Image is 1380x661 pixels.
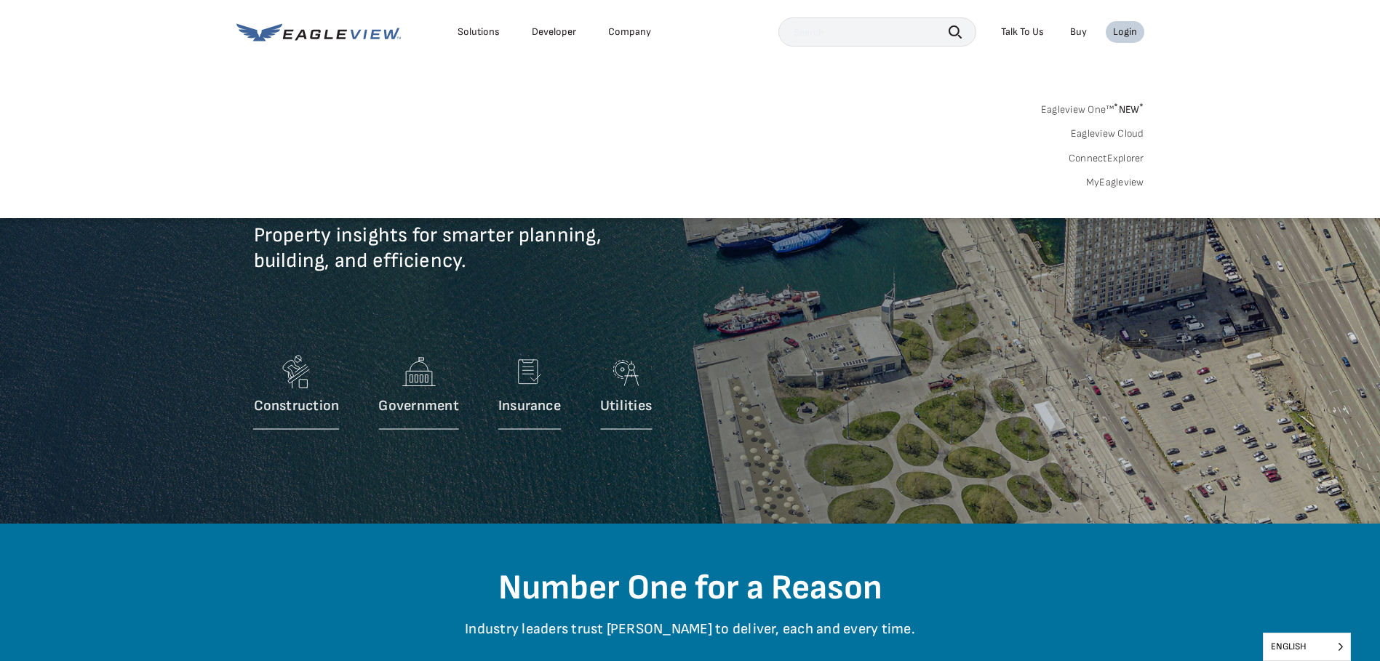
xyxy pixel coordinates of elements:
a: Government [378,350,458,437]
a: Eagleview Cloud [1071,127,1144,140]
a: Developer [532,25,576,39]
input: Search [778,17,976,47]
a: Buy [1070,25,1087,39]
div: Solutions [458,25,500,39]
a: ConnectExplorer [1069,152,1144,165]
h2: Number One for a Reason [265,567,1116,609]
p: Utilities [600,397,652,415]
a: MyEagleview [1086,176,1144,189]
div: Company [608,25,651,39]
div: Talk To Us [1001,25,1044,39]
a: Insurance [498,350,561,437]
p: Industry leaders trust [PERSON_NAME] to deliver, each and every time. [265,620,1116,660]
a: Construction [254,350,340,437]
a: Eagleview One™*NEW* [1041,99,1144,116]
div: Login [1113,25,1137,39]
span: English [1264,633,1350,660]
p: Government [378,397,458,415]
p: Construction [254,397,340,415]
p: Property insights for smarter planning, building, and efficiency. [254,223,778,295]
aside: Language selected: English [1263,633,1351,661]
p: Insurance [498,397,561,415]
span: NEW [1114,103,1144,116]
a: Utilities [600,350,652,437]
